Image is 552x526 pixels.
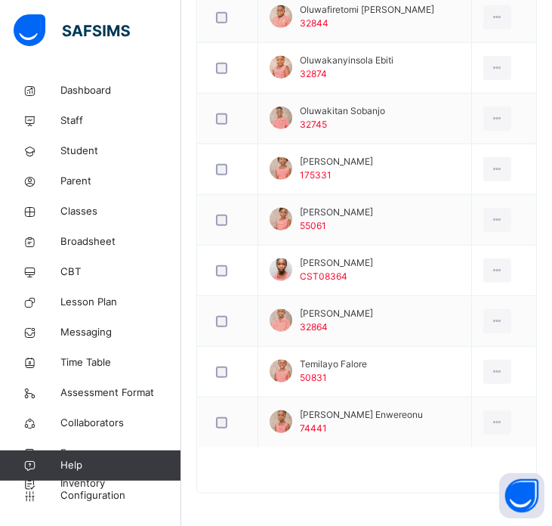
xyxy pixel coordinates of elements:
[14,14,130,46] img: safsims
[300,104,385,118] span: Oluwakitan Sobanjo
[60,295,181,310] span: Lesson Plan
[300,169,332,181] span: 175331
[60,325,181,340] span: Messaging
[300,256,373,270] span: [PERSON_NAME]
[300,54,393,67] span: Oluwakanyinsola Ebiti
[60,144,181,159] span: Student
[60,446,181,461] span: Expenses
[300,372,327,383] span: 50831
[60,204,181,219] span: Classes
[60,174,181,189] span: Parent
[60,355,181,370] span: Time Table
[300,408,423,422] span: [PERSON_NAME] Enwereonu
[300,357,367,371] span: Temilayo Falore
[60,265,181,280] span: CBT
[300,321,328,333] span: 32864
[300,307,373,320] span: [PERSON_NAME]
[300,17,328,29] span: 32844
[60,458,180,473] span: Help
[300,220,326,231] span: 55061
[300,271,347,282] span: CST08364
[60,488,180,503] span: Configuration
[300,68,327,79] span: 32874
[60,234,181,249] span: Broadsheet
[60,385,181,401] span: Assessment Format
[499,473,544,518] button: Open asap
[300,422,327,434] span: 74441
[60,416,181,431] span: Collaborators
[300,155,373,169] span: [PERSON_NAME]
[300,206,373,219] span: [PERSON_NAME]
[300,3,434,17] span: Oluwafiretomi [PERSON_NAME]
[300,119,327,130] span: 32745
[60,113,181,128] span: Staff
[60,83,181,98] span: Dashboard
